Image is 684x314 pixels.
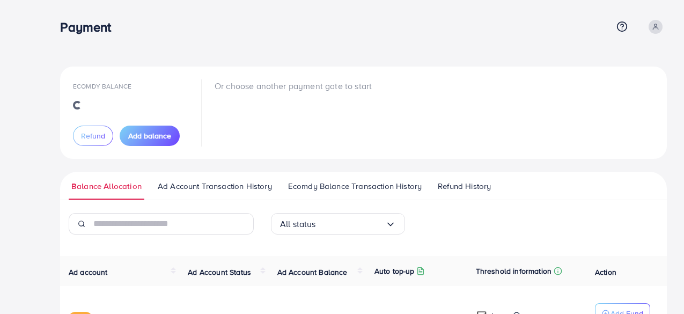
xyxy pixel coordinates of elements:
[271,213,405,235] div: Search for option
[60,19,120,35] h3: Payment
[595,267,616,278] span: Action
[438,180,491,192] span: Refund History
[188,267,251,278] span: Ad Account Status
[71,180,142,192] span: Balance Allocation
[69,267,108,278] span: Ad account
[120,126,180,146] button: Add balance
[215,79,372,92] p: Or choose another payment gate to start
[128,130,171,141] span: Add balance
[280,216,316,232] span: All status
[288,180,422,192] span: Ecomdy Balance Transaction History
[476,265,551,278] p: Threshold information
[316,216,385,232] input: Search for option
[277,267,348,278] span: Ad Account Balance
[81,130,105,141] span: Refund
[73,126,113,146] button: Refund
[73,82,131,91] span: Ecomdy Balance
[374,265,415,278] p: Auto top-up
[158,180,272,192] span: Ad Account Transaction History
